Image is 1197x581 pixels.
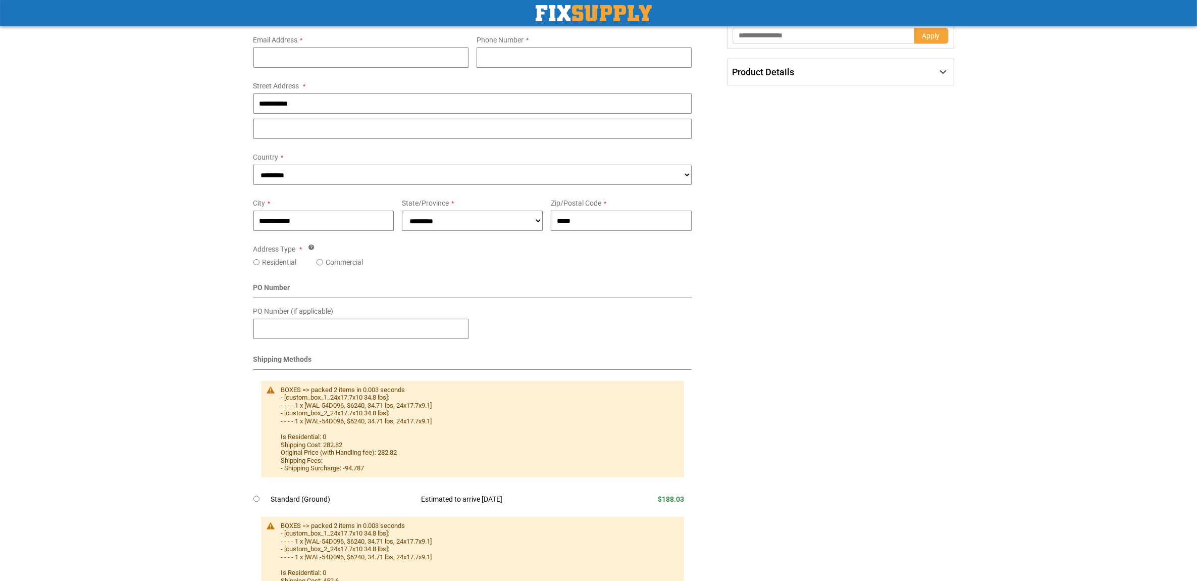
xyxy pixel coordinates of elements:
span: Address Type [253,245,296,253]
span: Apply [922,32,940,40]
img: Fix Industrial Supply [536,5,652,21]
span: Zip/Postal Code [551,199,601,207]
div: PO Number [253,282,692,298]
span: Product Details [732,67,794,77]
a: store logo [536,5,652,21]
span: Phone Number [477,36,524,44]
span: Country [253,153,279,161]
td: Standard (Ground) [271,489,414,510]
button: Apply [914,28,949,44]
div: Shipping Methods [253,354,692,370]
div: BOXES => packed 2 items in 0.003 seconds - [custom_box_1_24x17.7x10 34.8 lbs]: - - - - 1 x [WAL-5... [281,386,674,473]
label: Residential [262,257,296,267]
td: Estimated to arrive [DATE] [413,489,608,510]
span: City [253,199,266,207]
span: $188.03 [658,495,684,503]
span: State/Province [402,199,449,207]
label: Commercial [326,257,363,267]
span: Email Address [253,36,298,44]
span: Discount Code: [733,19,781,27]
span: PO Number (if applicable) [253,307,334,315]
span: Street Address [253,82,299,90]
